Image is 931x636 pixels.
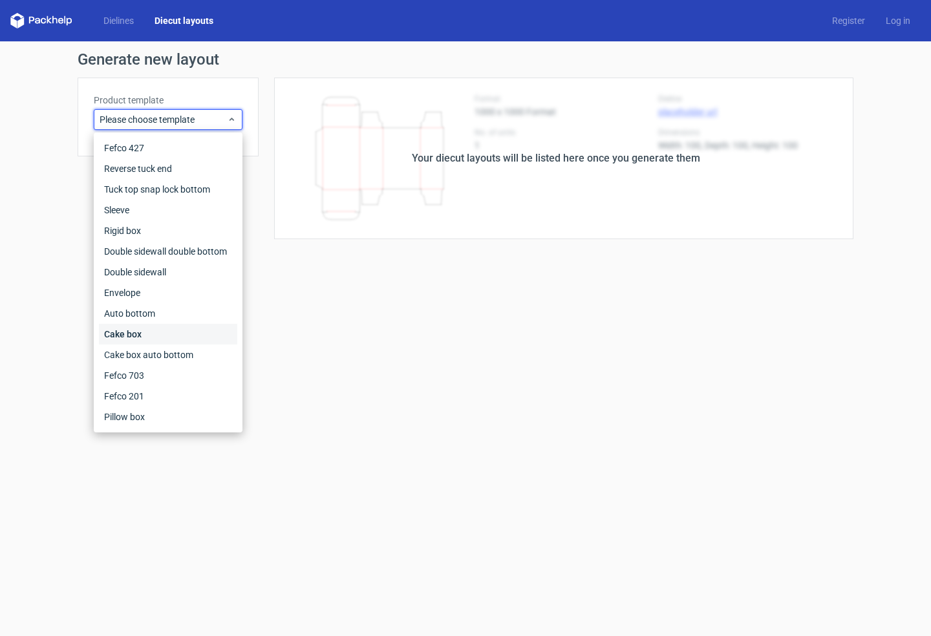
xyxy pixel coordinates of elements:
[99,386,237,407] div: Fefco 201
[99,262,237,282] div: Double sidewall
[99,179,237,200] div: Tuck top snap lock bottom
[144,14,224,27] a: Diecut layouts
[94,94,242,107] label: Product template
[99,241,237,262] div: Double sidewall double bottom
[93,14,144,27] a: Dielines
[78,52,853,67] h1: Generate new layout
[100,113,227,126] span: Please choose template
[99,324,237,344] div: Cake box
[99,365,237,386] div: Fefco 703
[99,158,237,179] div: Reverse tuck end
[99,200,237,220] div: Sleeve
[99,138,237,158] div: Fefco 427
[412,151,700,166] div: Your diecut layouts will be listed here once you generate them
[99,220,237,241] div: Rigid box
[875,14,921,27] a: Log in
[99,303,237,324] div: Auto bottom
[822,14,875,27] a: Register
[99,344,237,365] div: Cake box auto bottom
[99,407,237,427] div: Pillow box
[99,282,237,303] div: Envelope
